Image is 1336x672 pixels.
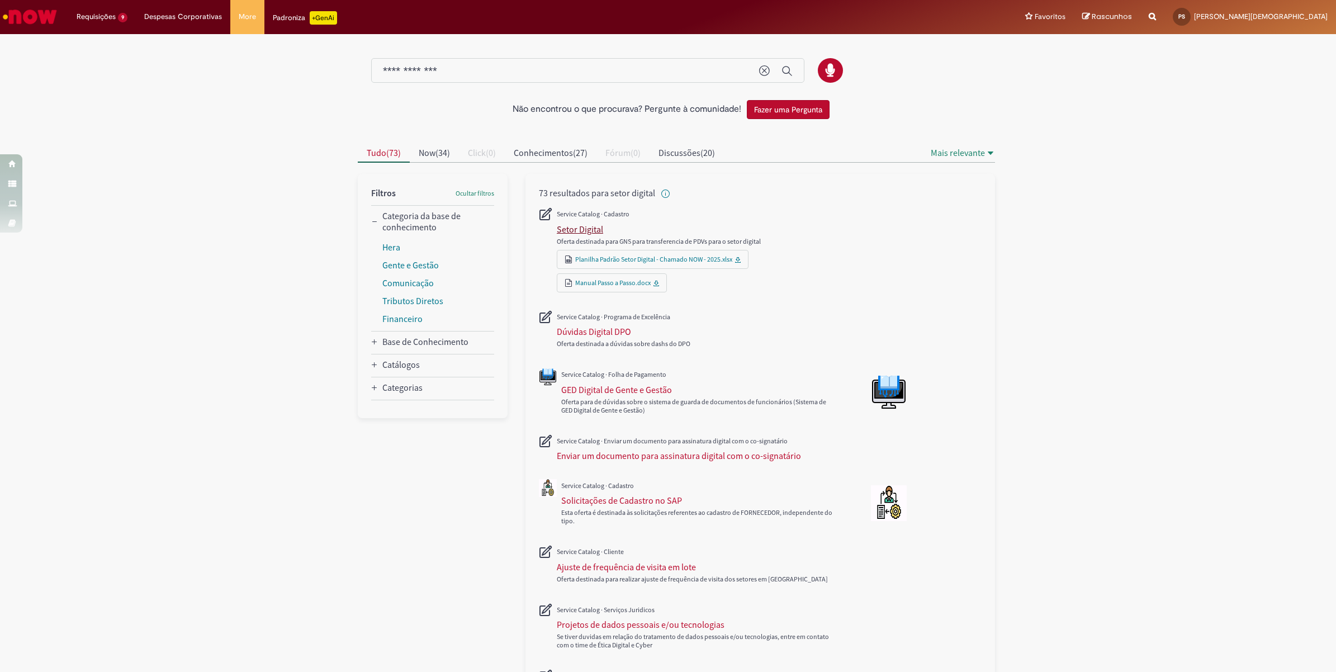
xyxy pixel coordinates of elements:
img: ServiceNow [1,6,59,28]
span: Requisições [77,11,116,22]
span: Rascunhos [1092,11,1132,22]
div: Padroniza [273,11,337,25]
span: More [239,11,256,22]
span: 9 [118,13,127,22]
button: Fazer uma Pergunta [747,100,830,119]
p: +GenAi [310,11,337,25]
span: PS [1178,13,1185,20]
span: Favoritos [1035,11,1065,22]
a: Rascunhos [1082,12,1132,22]
span: Despesas Corporativas [144,11,222,22]
h2: Não encontrou o que procurava? Pergunte à comunidade! [513,105,741,115]
span: [PERSON_NAME][DEMOGRAPHIC_DATA] [1194,12,1328,21]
